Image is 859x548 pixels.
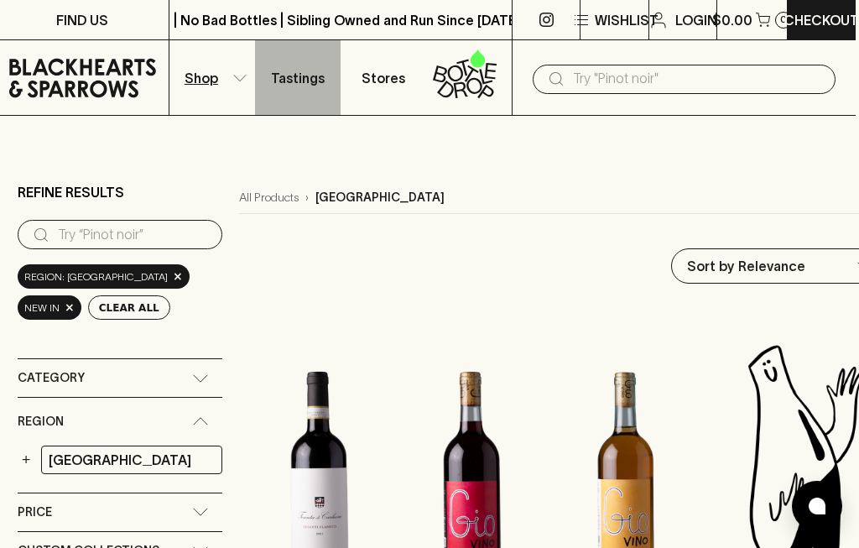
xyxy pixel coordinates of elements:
[675,10,717,30] p: Login
[58,222,209,248] input: Try “Pinot noir”
[362,68,405,88] p: Stores
[18,182,124,202] p: Refine Results
[169,40,255,115] button: Shop
[18,493,222,531] div: Price
[65,299,75,316] span: ×
[315,189,445,206] p: [GEOGRAPHIC_DATA]
[18,502,52,523] span: Price
[18,359,222,397] div: Category
[809,498,825,514] img: bubble-icon
[341,40,426,115] a: Stores
[712,10,752,30] p: $0.00
[18,368,85,389] span: Category
[255,40,341,115] a: Tastings
[24,300,60,316] span: New In
[18,411,64,432] span: Region
[88,295,170,320] button: Clear All
[573,65,822,92] input: Try "Pinot noir"
[271,68,325,88] p: Tastings
[780,15,787,24] p: 0
[41,446,222,474] a: [GEOGRAPHIC_DATA]
[687,256,805,276] p: Sort by Relevance
[18,398,222,446] div: Region
[239,189,299,206] a: All Products
[595,10,659,30] p: Wishlist
[24,269,168,285] span: region: [GEOGRAPHIC_DATA]
[305,189,309,206] p: ›
[784,10,859,30] p: Checkout
[185,68,218,88] p: Shop
[18,451,34,468] button: +
[56,10,108,30] p: FIND US
[173,268,183,285] span: ×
